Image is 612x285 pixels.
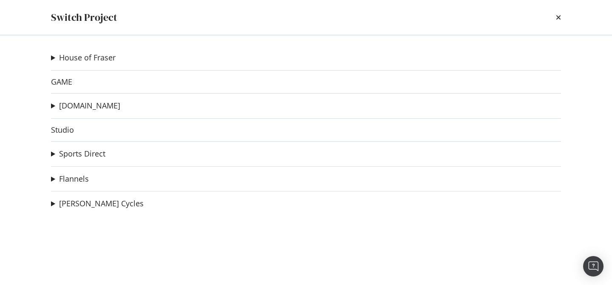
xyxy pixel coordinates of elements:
[51,174,89,185] summary: Flannels
[51,10,117,25] div: Switch Project
[51,148,105,160] summary: Sports Direct
[583,256,603,276] div: Open Intercom Messenger
[59,101,120,110] a: [DOMAIN_NAME]
[51,125,74,134] a: Studio
[556,10,561,25] div: times
[59,149,105,158] a: Sports Direct
[51,77,72,86] a: GAME
[51,100,120,111] summary: [DOMAIN_NAME]
[59,199,144,208] a: [PERSON_NAME] Cycles
[51,52,116,63] summary: House of Fraser
[51,198,144,209] summary: [PERSON_NAME] Cycles
[59,174,89,183] a: Flannels
[59,53,116,62] a: House of Fraser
